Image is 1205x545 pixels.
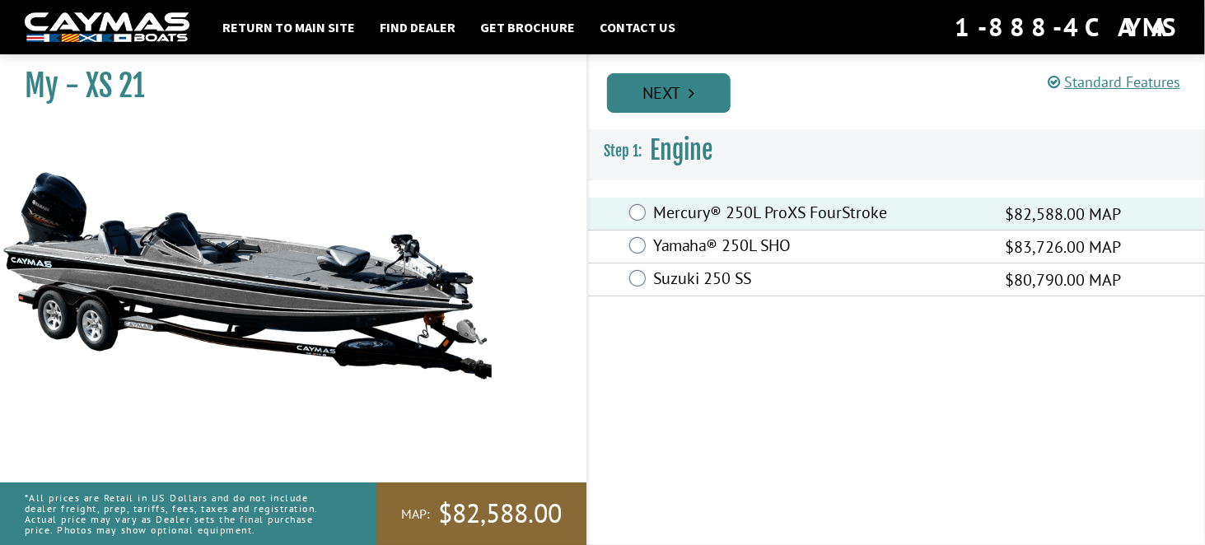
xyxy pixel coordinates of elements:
[654,235,985,259] label: Yamaha® 250L SHO
[25,68,545,105] h1: My - XS 21
[1005,268,1121,292] span: $80,790.00 MAP
[654,268,985,292] label: Suzuki 250 SS
[25,484,339,544] p: *All prices are Retail in US Dollars and do not include dealer freight, prep, tariffs, fees, taxe...
[472,16,583,38] a: Get Brochure
[1005,235,1121,259] span: $83,726.00 MAP
[25,12,189,43] img: white-logo-c9c8dbefe5ff5ceceb0f0178aa75bf4bb51f6bca0971e226c86eb53dfe498488.png
[1005,202,1121,226] span: $82,588.00 MAP
[654,203,985,226] label: Mercury® 250L ProXS FourStroke
[955,9,1180,45] div: 1-888-4CAYMAS
[401,505,430,523] span: MAP:
[607,73,731,113] a: Next
[591,16,684,38] a: Contact Us
[1048,72,1180,91] a: Standard Features
[214,16,363,38] a: Return to main site
[376,482,586,545] a: MAP:$82,588.00
[371,16,464,38] a: Find Dealer
[438,496,562,531] span: $82,588.00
